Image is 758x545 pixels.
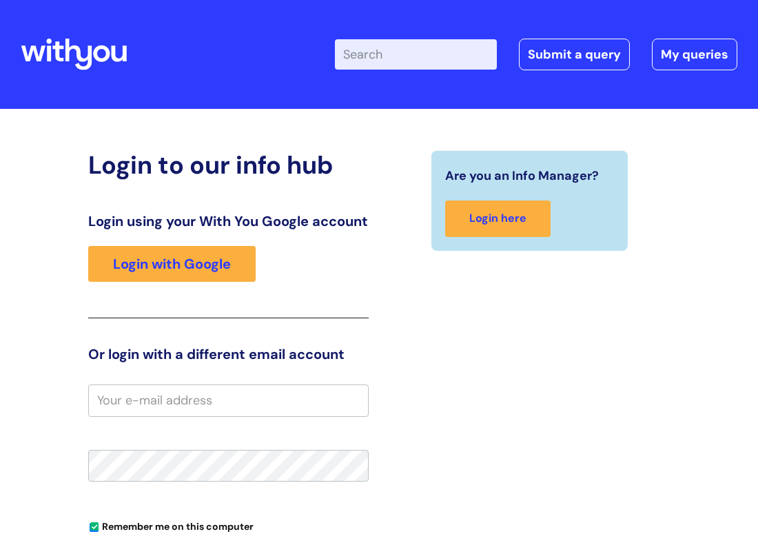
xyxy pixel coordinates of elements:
h3: Login using your With You Google account [88,213,369,229]
a: Login here [445,200,551,237]
a: My queries [652,39,737,70]
a: Login with Google [88,246,256,282]
div: You can uncheck this option if you're logging in from a shared device [88,515,369,537]
input: Your e-mail address [88,384,369,416]
h2: Login to our info hub [88,150,369,180]
a: Submit a query [519,39,630,70]
input: Search [335,39,497,70]
h3: Or login with a different email account [88,346,369,362]
input: Remember me on this computer [90,523,99,532]
label: Remember me on this computer [88,517,254,533]
span: Are you an Info Manager? [445,165,599,187]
